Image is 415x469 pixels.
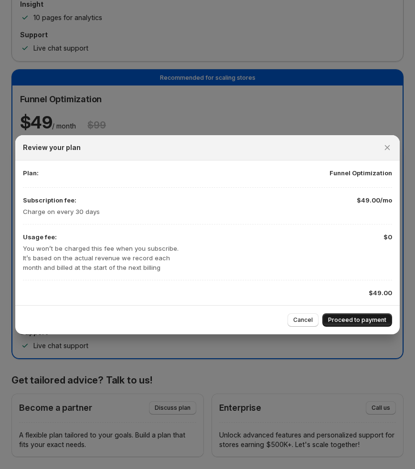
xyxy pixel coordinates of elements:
button: Proceed to payment [322,313,392,327]
p: $49.00/mo [357,195,392,205]
p: Charge on every 30 days [23,207,100,216]
p: Usage fee: [23,232,181,242]
span: Cancel [293,316,313,324]
span: Proceed to payment [328,316,386,324]
p: Subscription fee: [23,195,100,205]
button: Close [381,141,394,154]
h2: Review your plan [23,143,81,152]
p: Funnel Optimization [330,168,392,178]
p: $0 [383,232,392,242]
p: You won’t be charged this fee when you subscribe. It’s based on the actual revenue we record each... [23,244,181,272]
p: Plan: [23,168,39,178]
button: Cancel [287,313,319,327]
p: $49.00 [369,288,392,298]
